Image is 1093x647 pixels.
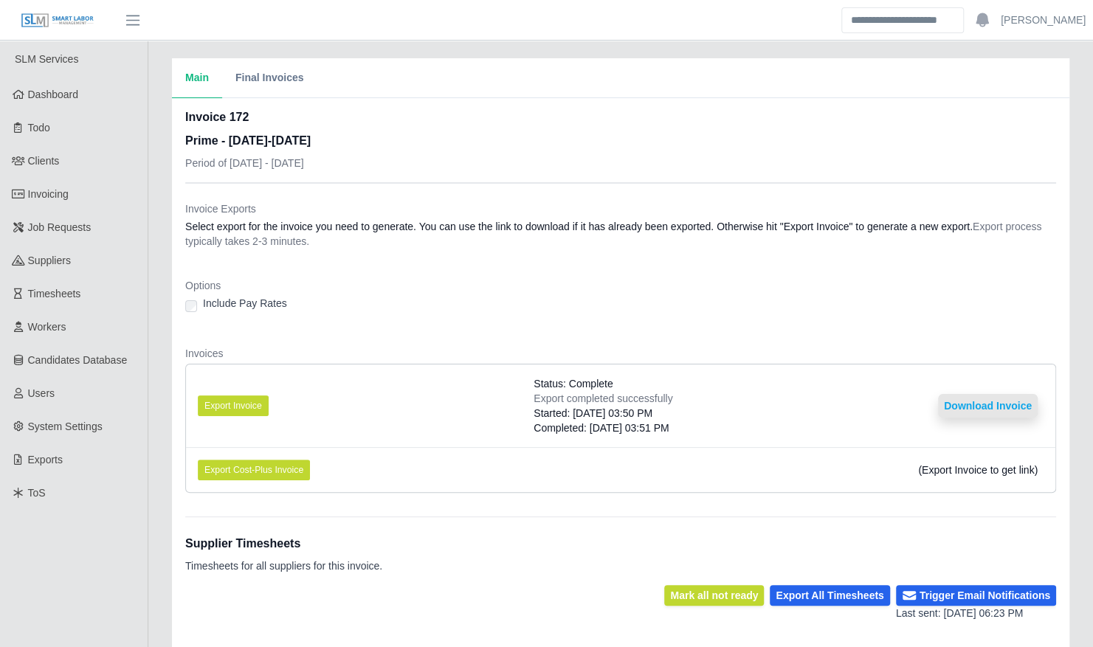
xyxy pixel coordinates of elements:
[938,400,1038,412] a: Download Invoice
[918,464,1038,476] span: (Export Invoice to get link)
[896,606,1056,621] div: Last sent: [DATE] 06:23 PM
[198,395,269,416] button: Export Invoice
[203,296,287,311] label: Include Pay Rates
[185,132,311,150] h3: Prime - [DATE]-[DATE]
[896,585,1056,606] button: Trigger Email Notifications
[28,387,55,399] span: Users
[28,354,128,366] span: Candidates Database
[664,585,764,606] button: Mark all not ready
[841,7,964,33] input: Search
[28,288,81,300] span: Timesheets
[185,219,1056,249] dd: Select export for the invoice you need to generate. You can use the link to download if it has al...
[21,13,94,29] img: SLM Logo
[28,188,69,200] span: Invoicing
[185,156,311,170] p: Period of [DATE] - [DATE]
[15,53,78,65] span: SLM Services
[28,454,63,466] span: Exports
[185,558,382,573] p: Timesheets for all suppliers for this invoice.
[28,421,103,432] span: System Settings
[185,535,382,553] h1: Supplier Timesheets
[534,391,672,406] div: Export completed successfully
[534,421,672,435] div: Completed: [DATE] 03:51 PM
[938,394,1038,418] button: Download Invoice
[28,122,50,134] span: Todo
[28,221,92,233] span: Job Requests
[185,201,1056,216] dt: Invoice Exports
[534,406,672,421] div: Started: [DATE] 03:50 PM
[185,108,311,126] h2: Invoice 172
[28,255,71,266] span: Suppliers
[198,460,310,480] button: Export Cost-Plus Invoice
[28,321,66,333] span: Workers
[534,376,613,391] span: Status: Complete
[185,278,1056,293] dt: Options
[28,89,79,100] span: Dashboard
[185,346,1056,361] dt: Invoices
[172,58,222,98] button: Main
[1001,13,1086,28] a: [PERSON_NAME]
[28,155,60,167] span: Clients
[222,58,317,98] button: Final Invoices
[770,585,889,606] button: Export All Timesheets
[28,487,46,499] span: ToS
